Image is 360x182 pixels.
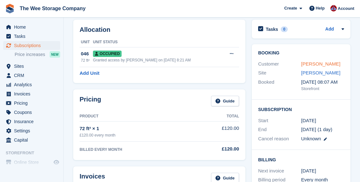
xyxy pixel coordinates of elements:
[14,136,52,144] span: Capital
[80,125,193,132] div: 72 ft² × 1
[80,26,239,33] h2: Allocation
[3,80,60,89] a: menu
[258,126,301,133] div: End
[301,86,344,92] div: Storefront
[14,62,52,71] span: Sites
[14,158,52,167] span: Online Store
[14,117,52,126] span: Insurance
[80,96,101,106] h2: Pricing
[6,150,63,156] span: Storefront
[3,71,60,80] a: menu
[14,41,52,50] span: Subscriptions
[5,4,15,13] img: stora-icon-8386f47178a22dfd0bd8f6a31ec36ba5ce8667c1dd55bd0f319d3a0aa187defe.svg
[14,23,52,31] span: Home
[338,5,354,12] span: Account
[14,99,52,108] span: Pricing
[80,147,193,152] div: BILLED EVERY MONTH
[330,5,337,11] img: Scott Ritchie
[301,167,344,175] div: [DATE]
[258,69,301,77] div: Site
[14,32,52,41] span: Tasks
[14,80,52,89] span: Analytics
[81,58,93,63] div: 72 ft²
[15,52,45,58] span: Price increases
[80,111,193,122] th: Product
[3,108,60,117] a: menu
[258,79,301,92] div: Booked
[3,23,60,31] a: menu
[80,132,193,138] div: £120.00 every month
[316,5,325,11] span: Help
[301,61,340,66] a: [PERSON_NAME]
[93,57,222,63] div: Granted access by [PERSON_NAME] on [DATE] 8:21 AM
[266,26,278,32] h2: Tasks
[15,51,60,58] a: Price increases NEW
[193,121,239,141] td: £120.00
[193,145,239,153] div: £120.00
[301,79,344,86] div: [DATE] 08:07 AM
[284,5,297,11] span: Create
[14,89,52,98] span: Invoices
[211,96,239,106] a: Guide
[80,70,99,77] a: Add Unit
[281,26,288,32] div: 0
[3,99,60,108] a: menu
[3,62,60,71] a: menu
[3,117,60,126] a: menu
[17,3,88,14] a: The Wee Storage Company
[301,127,332,132] span: [DATE] (1 day)
[258,167,301,175] div: Next invoice
[301,136,321,141] span: Unknown
[258,117,301,124] div: Start
[14,108,52,117] span: Coupons
[193,111,239,122] th: Total
[3,158,60,167] a: menu
[258,60,301,68] div: Customer
[325,26,334,33] a: Add
[14,126,52,135] span: Settings
[3,89,60,98] a: menu
[80,37,93,47] th: Unit
[258,106,344,112] h2: Subscription
[258,156,344,163] h2: Billing
[3,41,60,50] a: menu
[301,117,316,124] time: 2025-07-02 00:00:00 UTC
[81,50,93,58] div: 046
[258,51,344,56] h2: Booking
[53,158,60,166] a: Preview store
[301,70,340,75] a: [PERSON_NAME]
[50,51,60,58] div: NEW
[258,135,301,143] div: Cancel reason
[3,136,60,144] a: menu
[3,32,60,41] a: menu
[14,71,52,80] span: CRM
[93,37,222,47] th: Unit Status
[93,51,122,57] span: Occupied
[3,126,60,135] a: menu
